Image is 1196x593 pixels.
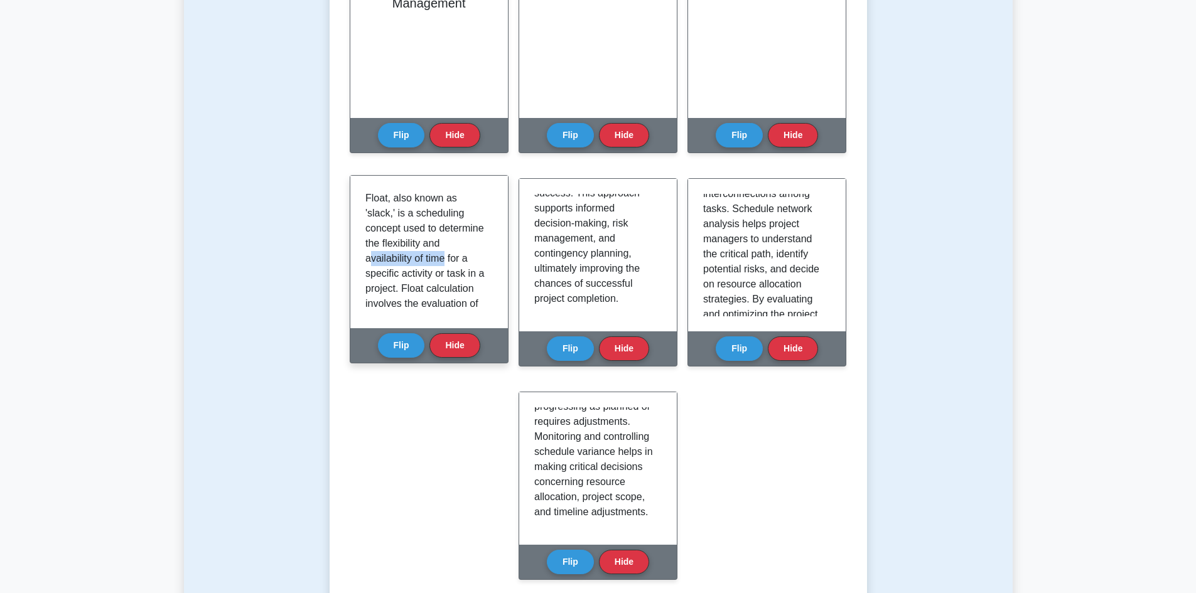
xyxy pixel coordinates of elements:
button: Hide [599,336,649,361]
button: Hide [768,123,818,147]
button: Flip [547,336,594,361]
button: Hide [429,333,480,358]
button: Flip [547,550,594,574]
button: Flip [716,123,763,147]
button: Hide [768,336,818,361]
button: Flip [716,336,763,361]
button: Hide [599,550,649,574]
button: Flip [547,123,594,147]
button: Hide [599,123,649,147]
button: Hide [429,123,480,147]
button: Flip [378,333,425,358]
button: Flip [378,123,425,147]
p: Schedule Network Analysis is a technique used to identify the sequence of project activities, est... [703,6,826,427]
